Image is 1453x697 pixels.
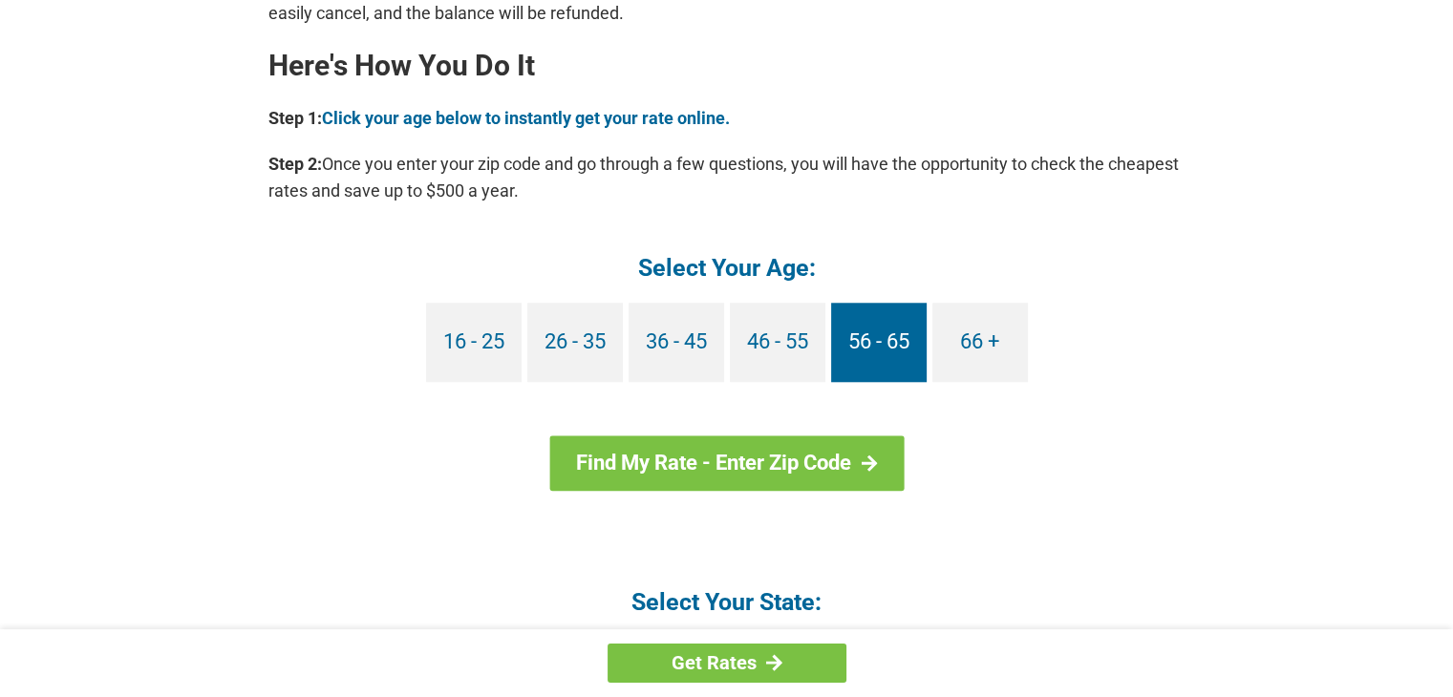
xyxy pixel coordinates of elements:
[932,303,1028,382] a: 66 +
[831,303,927,382] a: 56 - 65
[268,108,322,128] b: Step 1:
[608,644,846,683] a: Get Rates
[268,51,1186,81] h2: Here's How You Do It
[268,151,1186,204] p: Once you enter your zip code and go through a few questions, you will have the opportunity to che...
[268,252,1186,284] h4: Select Your Age:
[268,586,1186,618] h4: Select Your State:
[730,303,825,382] a: 46 - 55
[268,154,322,174] b: Step 2:
[426,303,522,382] a: 16 - 25
[549,435,904,491] a: Find My Rate - Enter Zip Code
[527,303,623,382] a: 26 - 35
[322,108,730,128] a: Click your age below to instantly get your rate online.
[629,303,724,382] a: 36 - 45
